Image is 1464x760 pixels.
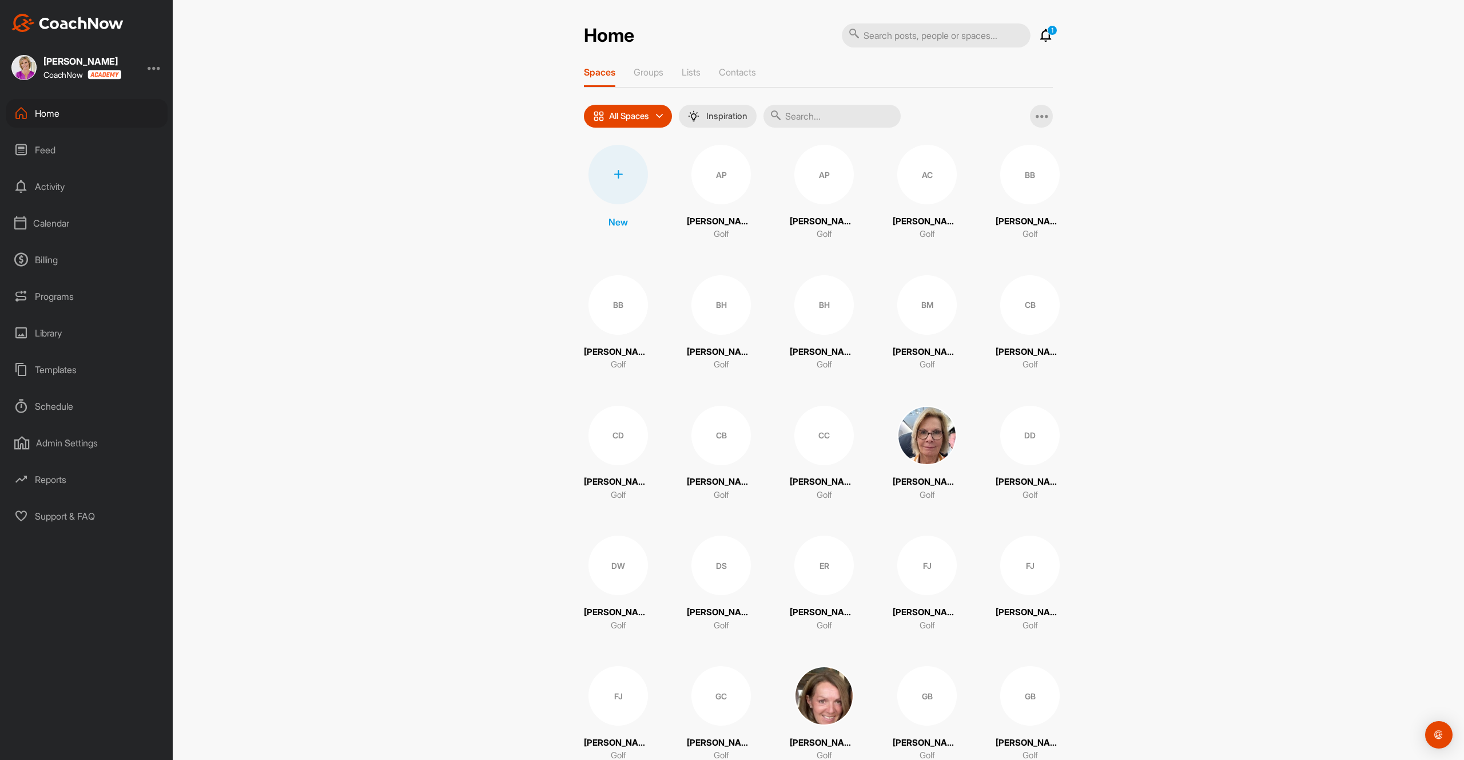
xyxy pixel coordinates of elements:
[691,536,751,595] div: DS
[584,606,653,619] p: [PERSON_NAME]
[817,228,832,241] p: Golf
[790,346,858,359] p: [PERSON_NAME]
[687,145,755,241] a: AP[PERSON_NAME]Golf
[609,112,649,121] p: All Spaces
[6,502,168,531] div: Support & FAQ
[790,215,858,228] p: [PERSON_NAME]
[790,606,858,619] p: [PERSON_NAME]
[6,172,168,201] div: Activity
[611,619,626,632] p: Golf
[11,55,37,80] img: square_0ad4dbd90f894203f4f11757b94b14cc.jpg
[6,282,168,311] div: Programs
[1023,228,1038,241] p: Golf
[893,737,961,750] p: [PERSON_NAME]
[996,606,1064,619] p: [PERSON_NAME]
[893,346,961,359] p: [PERSON_NAME]
[790,536,858,632] a: ER[PERSON_NAME]Golf
[6,209,168,237] div: Calendar
[893,215,961,228] p: [PERSON_NAME]
[920,228,935,241] p: Golf
[584,25,634,47] h2: Home
[584,346,653,359] p: [PERSON_NAME]
[996,275,1064,371] a: CB[PERSON_NAME]Golf
[893,275,961,371] a: BM[PERSON_NAME]Golf
[1000,406,1060,465] div: DD
[790,476,858,489] p: [PERSON_NAME]
[687,606,755,619] p: [PERSON_NAME]
[714,619,729,632] p: Golf
[897,275,957,335] div: BM
[714,358,729,371] p: Golf
[687,346,755,359] p: [PERSON_NAME]
[920,358,935,371] p: Golf
[794,666,854,726] img: square_d9f714e12734865f421150268dac0d50.jpg
[691,275,751,335] div: BH
[584,476,653,489] p: [PERSON_NAME]
[996,737,1064,750] p: [PERSON_NAME]
[1000,145,1060,204] div: BB
[687,406,755,502] a: CB[PERSON_NAME]Golf
[6,319,168,347] div: Library
[608,215,628,229] p: New
[611,489,626,502] p: Golf
[817,489,832,502] p: Golf
[842,23,1031,47] input: Search posts, people or spaces...
[1047,25,1057,35] p: 1
[996,536,1064,632] a: FJ[PERSON_NAME]Golf
[6,99,168,128] div: Home
[584,406,653,502] a: CD[PERSON_NAME]Golf
[584,66,615,78] p: Spaces
[794,536,854,595] div: ER
[6,429,168,457] div: Admin Settings
[634,66,663,78] p: Groups
[611,358,626,371] p: Golf
[682,66,701,78] p: Lists
[687,275,755,371] a: BH[PERSON_NAME]Golf
[719,66,756,78] p: Contacts
[593,110,604,122] img: icon
[897,666,957,726] div: GB
[817,358,832,371] p: Golf
[588,406,648,465] div: CD
[687,536,755,632] a: DS[PERSON_NAME]Golf
[897,536,957,595] div: FJ
[588,666,648,726] div: FJ
[588,536,648,595] div: DW
[691,145,751,204] div: AP
[996,476,1064,489] p: [PERSON_NAME]
[920,619,935,632] p: Golf
[790,145,858,241] a: AP[PERSON_NAME]Golf
[714,228,729,241] p: Golf
[893,536,961,632] a: FJ[PERSON_NAME]Golf
[1000,536,1060,595] div: FJ
[794,145,854,204] div: AP
[714,489,729,502] p: Golf
[43,57,121,66] div: [PERSON_NAME]
[1000,666,1060,726] div: GB
[897,145,957,204] div: AC
[1023,619,1038,632] p: Golf
[794,406,854,465] div: CC
[790,406,858,502] a: CC[PERSON_NAME]Golf
[584,737,653,750] p: [PERSON_NAME]
[893,145,961,241] a: AC[PERSON_NAME]Golf
[87,70,121,80] img: CoachNow acadmey
[691,666,751,726] div: GC
[687,737,755,750] p: [PERSON_NAME]
[996,145,1064,241] a: BB[PERSON_NAME]Golf
[584,536,653,632] a: DW[PERSON_NAME]Golf
[6,465,168,494] div: Reports
[6,392,168,421] div: Schedule
[1023,358,1038,371] p: Golf
[817,619,832,632] p: Golf
[6,246,168,274] div: Billing
[6,136,168,164] div: Feed
[688,110,699,122] img: menuIcon
[996,215,1064,228] p: [PERSON_NAME]
[794,275,854,335] div: BH
[584,275,653,371] a: BB[PERSON_NAME]Golf
[6,355,168,384] div: Templates
[920,489,935,502] p: Golf
[11,14,124,32] img: CoachNow
[893,406,961,502] a: [PERSON_NAME]Golf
